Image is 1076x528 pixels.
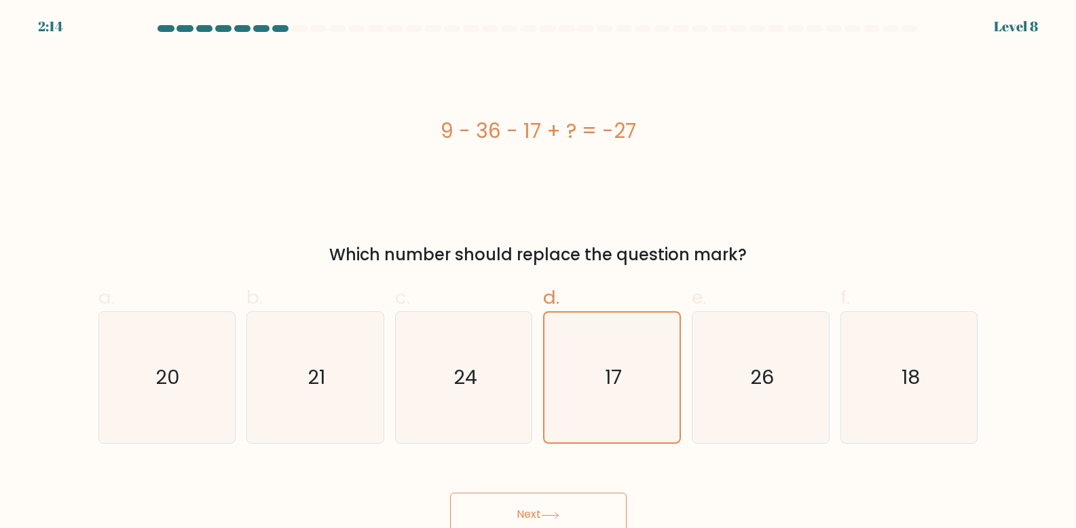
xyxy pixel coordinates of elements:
text: 26 [750,364,774,391]
text: 24 [453,364,477,391]
text: 17 [605,364,622,391]
span: f. [840,284,850,311]
text: 18 [902,364,920,391]
div: 9 - 36 - 17 + ? = -27 [98,116,978,146]
span: a. [98,284,115,311]
text: 21 [308,364,325,391]
span: b. [246,284,263,311]
div: 2:14 [38,16,63,37]
text: 20 [156,364,181,391]
span: e. [692,284,707,311]
span: d. [543,284,559,311]
div: Which number should replace the question mark? [107,243,970,267]
span: c. [395,284,410,311]
div: Level 8 [994,16,1038,37]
